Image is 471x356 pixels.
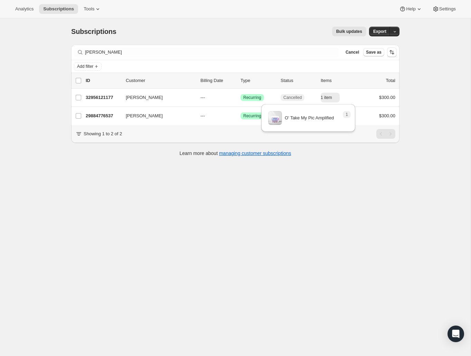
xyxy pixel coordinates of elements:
span: Recurring [243,95,261,100]
nav: Pagination [376,129,395,139]
button: Add filter [74,62,102,71]
span: Cancelled [283,95,302,100]
span: Analytics [15,6,34,12]
div: Open Intercom Messenger [448,326,464,342]
button: Help [395,4,426,14]
span: Export [373,29,386,34]
span: --- [200,113,205,118]
span: [PERSON_NAME] [126,112,163,119]
div: 29884776537[PERSON_NAME]---SuccessRecurringWarningExpired1 item$300.00 [86,111,395,121]
button: Bulk updates [332,27,366,36]
span: [PERSON_NAME] [126,94,163,101]
button: Analytics [11,4,38,14]
button: Settings [428,4,460,14]
input: Filter subscribers [85,47,339,57]
button: Cancel [343,48,362,56]
span: Tools [84,6,94,12]
span: Subscriptions [43,6,74,12]
span: Recurring [243,113,261,119]
span: Subscriptions [71,28,116,35]
span: Bulk updates [336,29,362,34]
button: Tools [79,4,105,14]
span: 1 [346,112,348,117]
span: Help [406,6,415,12]
p: Customer [126,77,195,84]
span: 1 item [321,95,332,100]
p: 29884776537 [86,112,120,119]
p: 32956121177 [86,94,120,101]
span: Settings [439,6,456,12]
p: O’ Take My Pic Amplified [285,115,334,121]
div: Type [241,77,275,84]
button: 1 item [321,93,340,102]
button: Subscriptions [39,4,78,14]
p: Status [281,77,315,84]
button: Save as [363,48,384,56]
p: Learn more about [180,150,291,157]
a: managing customer subscriptions [219,150,291,156]
div: Items [321,77,355,84]
span: $300.00 [379,113,395,118]
p: Showing 1 to 2 of 2 [84,130,122,137]
p: Billing Date [200,77,235,84]
span: Add filter [77,64,93,69]
img: variant image [268,111,282,125]
div: IDCustomerBilling DateTypeStatusItemsTotal [86,77,395,84]
p: Total [386,77,395,84]
span: --- [200,95,205,100]
button: [PERSON_NAME] [122,110,191,121]
span: Cancel [346,49,359,55]
button: Export [369,27,390,36]
button: Sort the results [387,47,397,57]
p: ID [86,77,120,84]
button: [PERSON_NAME] [122,92,191,103]
span: $300.00 [379,95,395,100]
div: 32956121177[PERSON_NAME]---SuccessRecurringCancelled1 item$300.00 [86,93,395,102]
span: Save as [366,49,381,55]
